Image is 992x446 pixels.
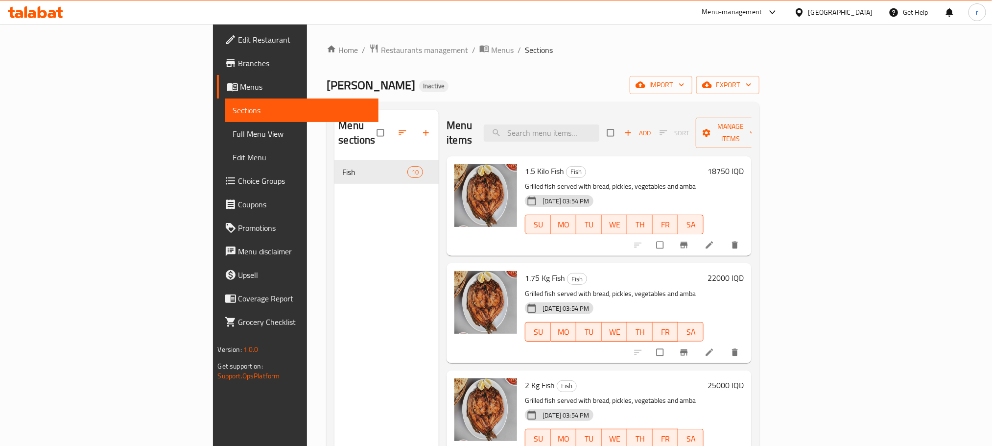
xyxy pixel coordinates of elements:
[567,273,587,285] span: Fish
[724,234,748,256] button: delete
[525,322,551,342] button: SU
[682,218,700,232] span: SA
[238,269,371,281] span: Upsell
[704,79,752,91] span: export
[555,432,572,446] span: MO
[602,322,627,342] button: WE
[392,122,415,144] span: Sort sections
[371,124,392,142] span: Select all sections
[243,343,259,356] span: 1.0.0
[525,164,564,178] span: 1.5 Kilo Fish
[525,215,551,234] button: SU
[525,378,555,393] span: 2 Kg Fish
[218,343,242,356] span: Version:
[334,160,439,184] div: Fish10
[580,432,598,446] span: TU
[682,432,700,446] span: SA
[225,146,378,169] a: Edit Menu
[539,197,593,206] span: [DATE] 03:54 PM
[238,175,371,187] span: Choice Groups
[238,34,371,46] span: Edit Restaurant
[630,76,692,94] button: import
[525,271,565,285] span: 1.75 Kg Fish
[682,325,700,339] span: SA
[976,7,978,18] span: r
[525,44,553,56] span: Sections
[447,118,472,148] h2: Menu items
[705,240,716,250] a: Edit menu item
[484,124,599,142] input: search
[529,432,547,446] span: SU
[657,218,674,232] span: FR
[240,81,371,93] span: Menus
[342,166,407,178] span: Fish
[454,271,517,334] img: 1.75 Kg Fish
[627,215,653,234] button: TH
[381,44,468,56] span: Restaurants management
[557,380,577,392] div: Fish
[551,322,576,342] button: MO
[653,125,696,141] span: Select section first
[566,166,586,178] div: Fish
[567,166,586,177] span: Fish
[705,347,716,357] a: Edit menu item
[334,156,439,188] nav: Menu sections
[808,7,873,18] div: [GEOGRAPHIC_DATA]
[704,121,757,145] span: Manage items
[627,322,653,342] button: TH
[479,44,514,56] a: Menus
[217,28,378,51] a: Edit Restaurant
[217,287,378,310] a: Coverage Report
[233,104,371,116] span: Sections
[217,193,378,216] a: Coupons
[217,240,378,263] a: Menu disclaimer
[651,343,671,362] span: Select to update
[525,180,704,193] p: Grilled fish served with bread, pickles, vegetables and amba
[702,6,762,18] div: Menu-management
[696,76,759,94] button: export
[638,79,685,91] span: import
[407,166,423,178] div: items
[218,370,280,382] a: Support.OpsPlatform
[529,325,547,339] span: SU
[678,215,704,234] button: SA
[696,118,765,148] button: Manage items
[408,168,423,177] span: 10
[601,124,622,142] span: Select section
[606,432,623,446] span: WE
[225,122,378,146] a: Full Menu View
[218,360,263,372] span: Get support on:
[657,325,674,339] span: FR
[622,125,653,141] span: Add item
[653,215,678,234] button: FR
[657,432,674,446] span: FR
[555,325,572,339] span: MO
[622,125,653,141] button: Add
[678,322,704,342] button: SA
[576,322,602,342] button: TU
[580,325,598,339] span: TU
[653,322,678,342] button: FR
[673,234,697,256] button: Branch-specific-item
[555,218,572,232] span: MO
[539,304,593,313] span: [DATE] 03:54 PM
[724,342,748,363] button: delete
[624,127,651,139] span: Add
[238,57,371,69] span: Branches
[217,51,378,75] a: Branches
[419,82,449,90] span: Inactive
[708,164,744,178] h6: 18750 IQD
[567,273,587,285] div: Fish
[225,99,378,122] a: Sections
[238,198,371,210] span: Coupons
[557,380,576,392] span: Fish
[673,342,697,363] button: Branch-specific-item
[580,218,598,232] span: TU
[529,218,547,232] span: SU
[472,44,475,56] li: /
[631,218,649,232] span: TH
[238,293,371,304] span: Coverage Report
[419,80,449,92] div: Inactive
[525,395,704,407] p: Grilled fish served with bread, pickles, vegetables and amba
[651,236,671,254] span: Select to update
